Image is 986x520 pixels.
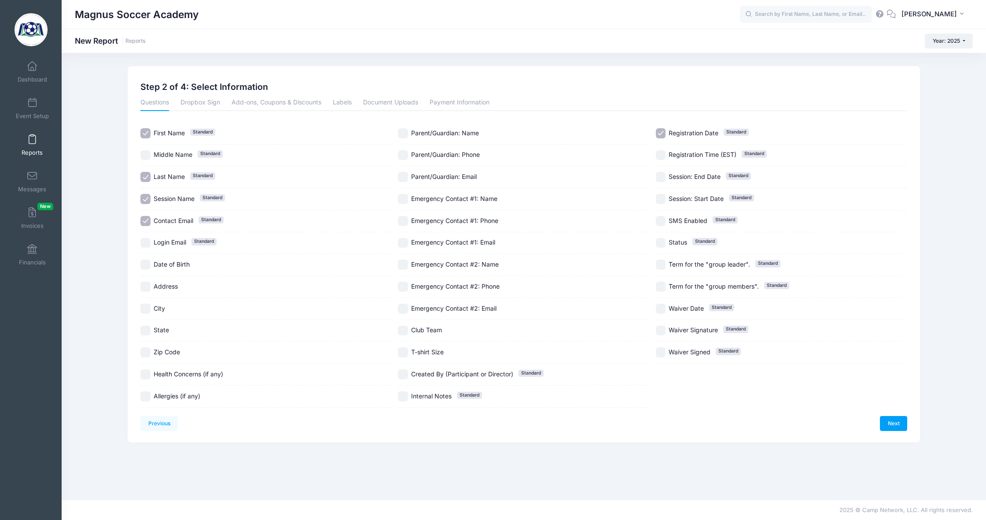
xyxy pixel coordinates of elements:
span: Standard [724,129,749,136]
input: Emergency Contact #2: Phone [398,282,408,292]
a: Dropbox Sign [180,95,220,111]
span: Standard [692,238,717,245]
span: Standard [457,392,482,399]
span: Dashboard [18,76,47,83]
span: Middle Name [154,151,192,158]
input: Emergency Contact #2: Name [398,260,408,270]
input: Term for the "group leader".Standard [656,260,666,270]
input: Login EmailStandard [140,238,151,248]
span: Standard [713,216,738,223]
span: Created By (Participant or Director) [411,370,513,378]
span: Status [669,238,687,246]
span: Messages [18,186,46,193]
input: Last NameStandard [140,172,151,182]
span: Parent/Guardian: Name [411,129,479,137]
a: InvoicesNew [11,203,53,234]
a: Labels [333,95,352,111]
input: Internal NotesStandard [398,391,408,401]
a: Financials [11,239,53,270]
input: Club Team [398,326,408,336]
input: Parent/Guardian: Email [398,172,408,182]
input: State [140,326,151,336]
input: Session: Start DateStandard [656,194,666,204]
a: Questions [140,95,169,111]
input: Address [140,282,151,292]
span: Financials [19,259,46,266]
span: Standard [723,326,748,333]
span: Standard [716,348,741,355]
a: Dashboard [11,56,53,87]
span: Emergency Contact #2: Phone [411,282,500,290]
span: Standard [755,260,780,267]
span: Session Name [154,195,195,202]
span: Standard [198,150,223,157]
input: Parent/Guardian: Name [398,128,408,138]
input: Date of Birth [140,260,151,270]
h2: Step 2 of 4: Select Information [140,82,268,92]
span: Standard [709,304,734,311]
a: Messages [11,166,53,197]
span: Allergies (if any) [154,392,200,400]
span: Emergency Contact #1: Name [411,195,497,202]
span: Health Concerns (if any) [154,370,223,378]
span: Club Team [411,326,442,334]
span: Standard [190,129,215,136]
span: Standard [519,370,544,377]
span: Standard [199,216,224,223]
input: Emergency Contact #1: Email [398,238,408,248]
h1: New Report [75,36,146,45]
input: Middle NameStandard [140,150,151,160]
span: Address [154,282,178,290]
input: Registration DateStandard [656,128,666,138]
span: Invoices [21,222,44,230]
input: First NameStandard [140,128,151,138]
img: Magnus Soccer Academy [15,13,48,46]
span: Standard [742,150,767,157]
span: City [154,305,165,312]
span: Standard [729,194,754,201]
span: Emergency Contact #1: Email [411,238,495,246]
input: Term for the "group members".Standard [656,282,666,292]
span: T-shirt Size [411,348,444,356]
span: Term for the "group leader". [669,260,750,268]
span: Emergency Contact #1: Phone [411,217,498,224]
span: Reports [22,149,43,156]
a: Add-ons, Coupons & Discounts [232,95,321,111]
input: Health Concerns (if any) [140,369,151,379]
input: SMS EnabledStandard [656,216,666,226]
a: Document Uploads [363,95,418,111]
input: Waiver DateStandard [656,304,666,314]
button: Year: 2025 [925,33,973,48]
span: Date of Birth [154,260,190,268]
a: Event Setup [11,93,53,124]
span: Standard [726,172,751,179]
input: Parent/Guardian: Phone [398,150,408,160]
span: Standard [764,282,789,289]
span: Year: 2025 [933,37,960,44]
span: Session: Start Date [669,195,724,202]
a: Reports [125,38,146,45]
input: Session: End DateStandard [656,172,666,182]
a: Next [880,416,907,431]
span: Waiver Signed [669,348,710,356]
span: Standard [190,172,215,179]
span: Waiver Date [669,305,704,312]
input: StatusStandard [656,238,666,248]
input: Contact EmailStandard [140,216,151,226]
a: Payment Information [430,95,489,111]
input: Waiver SignedStandard [656,347,666,357]
input: Waiver SignatureStandard [656,326,666,336]
a: Reports [11,130,53,160]
span: Standard [191,238,217,245]
input: Allergies (if any) [140,391,151,401]
span: Last Name [154,173,185,180]
button: [PERSON_NAME] [896,4,973,25]
span: Zip Code [154,348,180,356]
input: Created By (Participant or Director)Standard [398,369,408,379]
span: Login Email [154,238,186,246]
span: Contact Email [154,217,193,224]
h1: Magnus Soccer Academy [75,4,199,25]
a: Previous [140,416,178,431]
span: Session: End Date [669,173,721,180]
span: 2025 © Camp Network, LLC. All rights reserved. [839,506,973,513]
